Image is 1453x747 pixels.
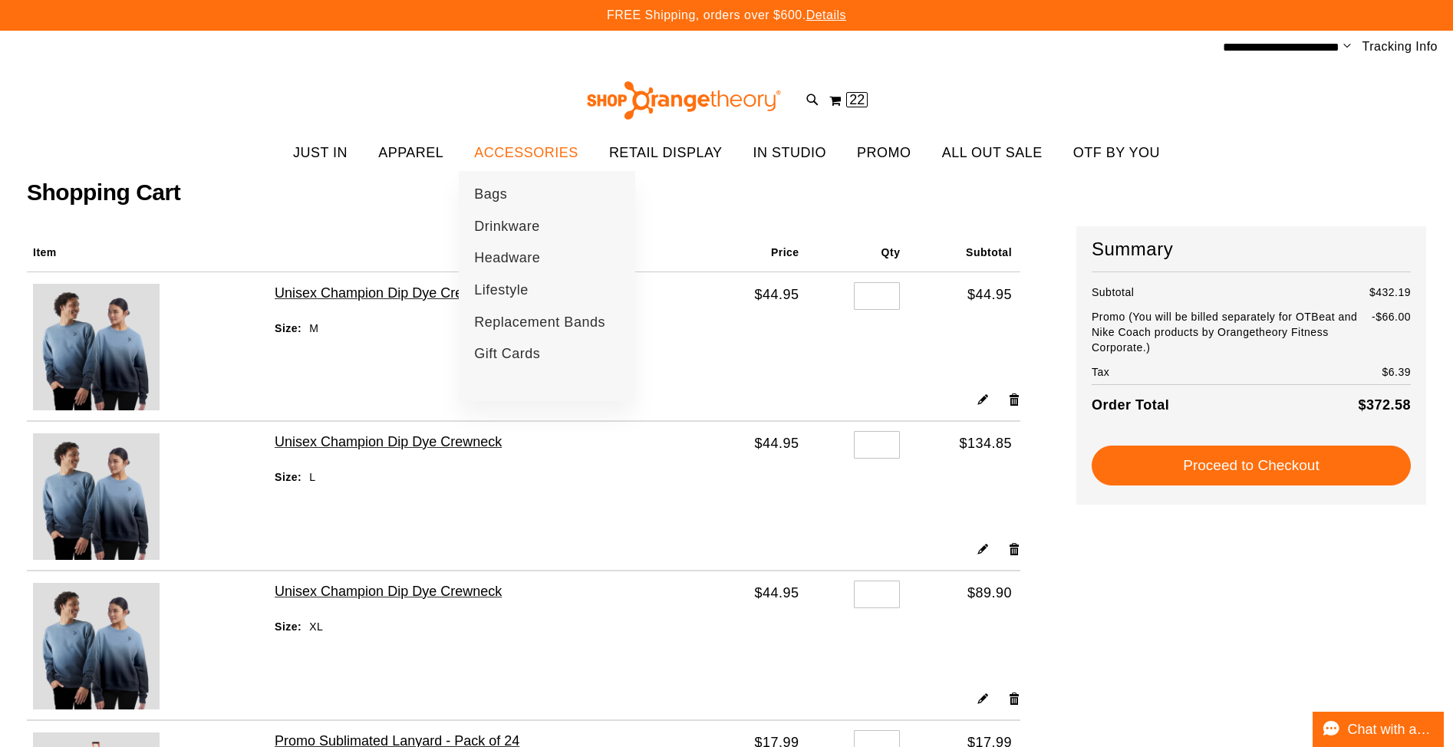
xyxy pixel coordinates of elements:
[771,246,799,258] span: Price
[967,287,1012,302] span: $44.95
[1358,397,1411,413] span: $372.58
[474,250,540,269] span: Headware
[585,81,783,120] img: Shop Orangetheory
[1382,366,1411,378] span: $6.39
[309,469,315,485] dd: L
[755,436,799,451] span: $44.95
[849,92,865,107] span: 22
[1313,712,1445,747] button: Chat with an Expert
[966,246,1012,258] span: Subtotal
[309,619,323,634] dd: XL
[474,136,578,170] span: ACCESSORIES
[309,321,318,336] dd: M
[33,433,160,560] img: Unisex Champion Dip Dye Crewneck
[1092,311,1357,354] span: (You will be billed separately for OTBeat and Nike Coach products by Orangetheory Fitness Corpora...
[607,7,846,25] p: FREE Shipping, orders over $600.
[1008,391,1021,407] a: Remove item
[942,136,1043,170] span: ALL OUT SALE
[474,282,529,301] span: Lifestyle
[755,585,799,601] span: $44.95
[378,136,443,170] span: APPAREL
[959,436,1012,451] span: $134.85
[1092,311,1125,323] span: Promo
[33,433,269,564] a: Unisex Champion Dip Dye Crewneck
[1372,311,1411,323] span: -$66.00
[806,8,846,21] a: Details
[27,179,180,205] span: Shopping Cart
[474,186,507,206] span: Bags
[1092,236,1411,262] h2: Summary
[1092,446,1411,485] button: Proceed to Checkout
[967,585,1012,601] span: $89.90
[1008,690,1021,706] a: Remove item
[1348,722,1435,737] span: Chat with an Expert
[1362,38,1438,55] a: Tracking Info
[474,219,540,238] span: Drinkware
[33,583,160,709] img: Unisex Champion Dip Dye Crewneck
[275,285,504,302] a: Unisex Champion Dip Dye Crewneck
[275,619,301,634] dt: Size
[275,469,301,485] dt: Size
[1183,457,1319,473] span: Proceed to Checkout
[275,321,301,336] dt: Size
[1092,280,1358,304] th: Subtotal
[275,584,504,601] a: Unisex Champion Dip Dye Crewneck
[755,287,799,302] span: $44.95
[474,314,605,334] span: Replacement Bands
[1073,136,1160,170] span: OTF BY YOU
[474,346,540,365] span: Gift Cards
[33,583,269,713] a: Unisex Champion Dip Dye Crewneck
[33,284,269,414] a: Unisex Champion Dip Dye Crewneck
[1092,393,1169,416] strong: Order Total
[275,434,504,451] a: Unisex Champion Dip Dye Crewneck
[609,136,723,170] span: RETAIL DISPLAY
[33,284,160,410] img: Unisex Champion Dip Dye Crewneck
[1369,286,1411,298] span: $432.19
[1008,541,1021,557] a: Remove item
[857,136,911,170] span: PROMO
[1092,360,1358,385] th: Tax
[33,246,57,258] span: Item
[753,136,827,170] span: IN STUDIO
[293,136,348,170] span: JUST IN
[881,246,901,258] span: Qty
[1343,40,1351,54] button: Account menu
